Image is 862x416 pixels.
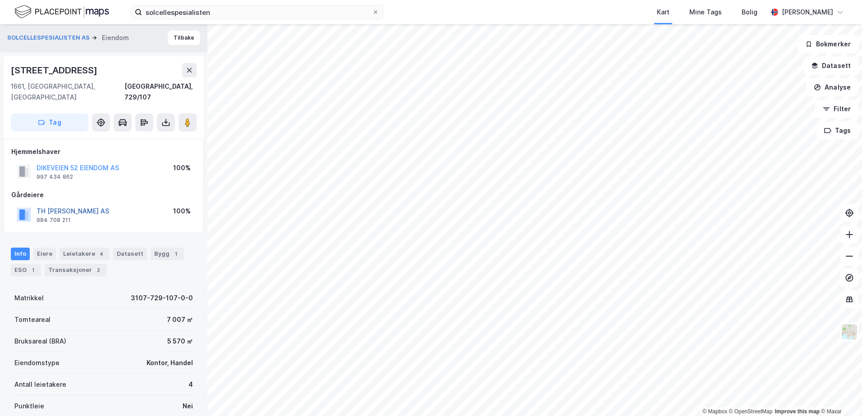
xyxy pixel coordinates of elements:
div: Hjemmelshaver [11,146,196,157]
div: 1 [171,249,180,258]
div: 4 [188,379,193,390]
div: 1 [28,266,37,275]
div: Kontrollprogram for chat [817,373,862,416]
a: OpenStreetMap [729,408,773,415]
div: Datasett [113,248,147,260]
div: 5 570 ㎡ [167,336,193,347]
div: Bygg [151,248,184,260]
div: Eiendom [102,32,129,43]
div: Bruksareal (BRA) [14,336,66,347]
div: Matrikkel [14,293,44,303]
button: Tags [816,122,858,140]
div: [PERSON_NAME] [782,7,833,18]
img: logo.f888ab2527a4732fd821a326f86c7f29.svg [14,4,109,20]
div: 1661, [GEOGRAPHIC_DATA], [GEOGRAPHIC_DATA] [11,81,124,103]
div: ESG [11,264,41,276]
button: Bokmerker [798,35,858,53]
div: 100% [173,163,191,173]
div: [GEOGRAPHIC_DATA], 729/107 [124,81,197,103]
div: [STREET_ADDRESS] [11,63,99,77]
button: Filter [815,100,858,118]
div: 7 007 ㎡ [167,314,193,325]
button: Tag [11,113,88,131]
div: Tomteareal [14,314,50,325]
div: Leietakere [60,248,110,260]
div: 997 434 862 [37,173,73,181]
div: Kart [657,7,669,18]
div: 100% [173,206,191,217]
button: SOLCELLESPESIALISTEN AS [7,33,92,42]
img: Z [841,323,858,340]
a: Mapbox [702,408,727,415]
div: Mine Tags [689,7,722,18]
input: Søk på adresse, matrikkel, gårdeiere, leietakere eller personer [142,5,372,19]
iframe: Chat Widget [817,373,862,416]
div: Eiere [33,248,56,260]
div: 984 708 211 [37,217,71,224]
a: Improve this map [775,408,820,415]
button: Analyse [806,78,858,96]
div: 3107-729-107-0-0 [131,293,193,303]
div: 4 [97,249,106,258]
div: Antall leietakere [14,379,66,390]
button: Tilbake [168,31,200,45]
div: Bolig [742,7,757,18]
div: Punktleie [14,401,44,411]
div: Nei [183,401,193,411]
div: Gårdeiere [11,190,196,200]
div: 2 [94,266,103,275]
div: Info [11,248,30,260]
div: Eiendomstype [14,357,60,368]
div: Kontor, Handel [147,357,193,368]
button: Datasett [803,57,858,75]
div: Transaksjoner [45,264,106,276]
